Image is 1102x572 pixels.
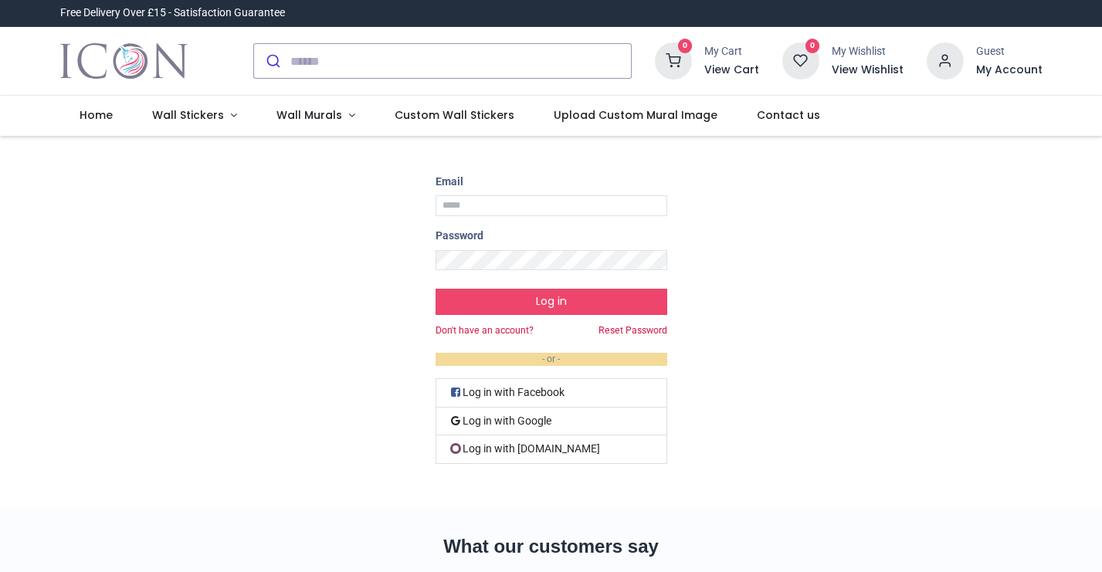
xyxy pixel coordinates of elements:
[678,39,693,53] sup: 0
[704,63,759,78] a: View Cart
[976,63,1043,78] a: My Account
[60,533,1043,560] h2: What our customers say
[80,107,113,123] span: Home
[757,107,820,123] span: Contact us
[976,44,1043,59] div: Guest
[395,107,514,123] span: Custom Wall Stickers
[436,378,667,408] a: Log in with Facebook
[60,39,188,83] a: Logo of Icon Wall Stickers
[436,289,667,315] button: Log in
[718,5,1043,21] iframe: Customer reviews powered by Trustpilot
[256,96,375,136] a: Wall Murals
[436,324,534,337] a: Don't have an account?
[436,174,463,190] label: Email
[704,44,759,59] div: My Cart
[554,107,717,123] span: Upload Custom Mural Image
[832,44,904,59] div: My Wishlist
[436,435,667,464] a: Log in with [DOMAIN_NAME]
[782,54,819,66] a: 0
[60,39,188,83] img: Icon Wall Stickers
[598,324,667,337] a: Reset Password
[254,44,290,78] button: Submit
[152,107,224,123] span: Wall Stickers
[60,5,285,21] div: Free Delivery Over £15 - Satisfaction Guarantee
[832,63,904,78] a: View Wishlist
[276,107,342,123] span: Wall Murals
[436,228,483,244] label: Password
[655,54,692,66] a: 0
[805,39,820,53] sup: 0
[133,96,257,136] a: Wall Stickers
[436,408,667,436] a: Log in with Google
[436,353,667,366] em: - or -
